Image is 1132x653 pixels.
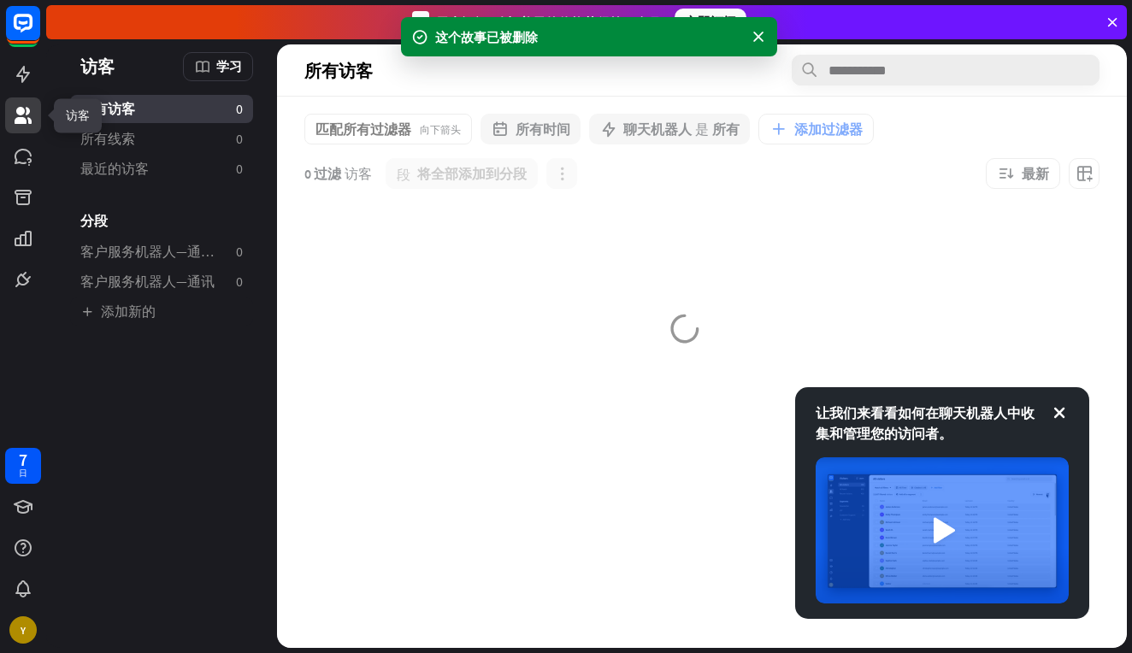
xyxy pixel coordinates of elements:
[80,56,115,76] span: 访客
[304,61,373,80] span: 所有访客
[70,212,253,229] h3: 分段
[675,9,746,36] div: 立即订阅
[80,273,215,291] span: 客户服务机器人—通讯
[5,448,41,484] a: 7 日
[80,100,135,118] span: 所有访客
[236,160,243,178] aside: 0
[236,273,243,291] aside: 0
[70,125,253,153] a: 所有线索 0
[80,130,135,148] span: 所有线索
[19,452,27,468] div: 7
[412,11,429,34] div: 3
[14,7,65,58] button: 打开LiveChat聊天小部件
[435,28,743,46] div: 这个故事已被删除
[80,243,222,261] span: 客户服务机器人—通讯副本2
[9,616,37,644] div: Y
[19,468,27,479] div: 日
[70,297,253,326] a: 添加新的
[80,160,149,178] span: 最近的访客
[236,130,243,148] aside: 0
[816,403,1069,444] div: 让我们来看看如何在聊天机器人中收集和管理您的访问者。
[236,100,243,118] aside: 0
[70,268,253,296] a: 客户服务机器人—通讯 0
[216,58,242,74] span: 学习
[816,457,1069,603] img: 图像
[70,155,253,183] a: 最近的访客 0
[236,243,243,261] aside: 0
[405,11,661,34] div: 天内 订阅 ，以1美元的价格获得第一个月
[70,238,253,266] a: 客户服务机器人—通讯副本2 0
